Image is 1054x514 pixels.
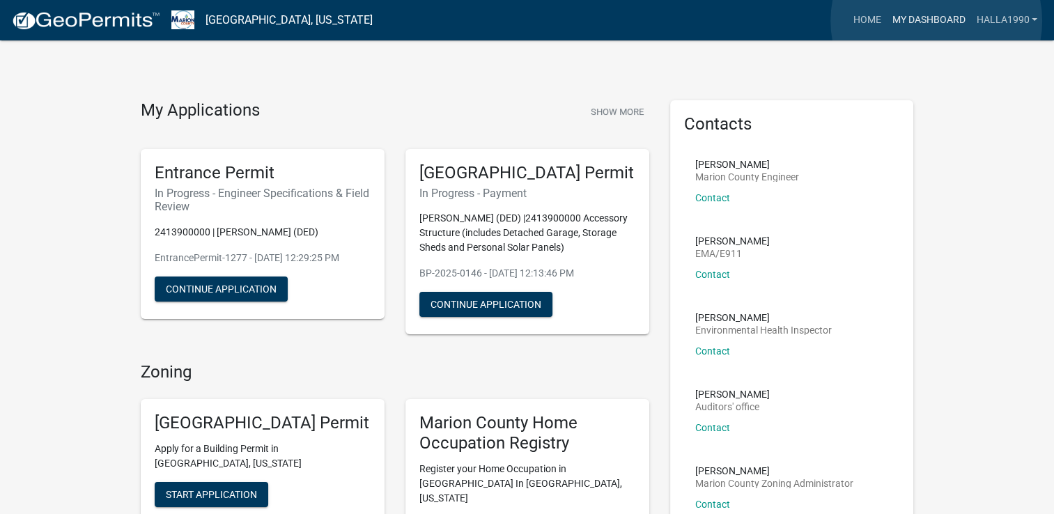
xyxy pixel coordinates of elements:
a: [GEOGRAPHIC_DATA], [US_STATE] [206,8,373,32]
h5: [GEOGRAPHIC_DATA] Permit [155,413,371,433]
button: Continue Application [419,292,552,317]
a: Contact [695,422,730,433]
p: [PERSON_NAME] [695,313,832,322]
p: [PERSON_NAME] (DED) |2413900000 Accessory Structure (includes Detached Garage, Storage Sheds and ... [419,211,635,255]
a: Contact [695,499,730,510]
p: Environmental Health Inspector [695,325,832,335]
p: [PERSON_NAME] [695,466,853,476]
h5: Entrance Permit [155,163,371,183]
a: My Dashboard [886,7,970,33]
h5: Contacts [684,114,900,134]
p: [PERSON_NAME] [695,236,770,246]
a: Home [847,7,886,33]
span: Start Application [166,489,257,500]
p: EMA/E911 [695,249,770,258]
p: [PERSON_NAME] [695,389,770,399]
a: Contact [695,345,730,357]
h4: My Applications [141,100,260,121]
p: BP-2025-0146 - [DATE] 12:13:46 PM [419,266,635,281]
p: Apply for a Building Permit in [GEOGRAPHIC_DATA], [US_STATE] [155,442,371,471]
h6: In Progress - Engineer Specifications & Field Review [155,187,371,213]
p: 2413900000 | [PERSON_NAME] (DED) [155,225,371,240]
h5: Marion County Home Occupation Registry [419,413,635,453]
h6: In Progress - Payment [419,187,635,200]
p: EntrancePermit-1277 - [DATE] 12:29:25 PM [155,251,371,265]
a: Contact [695,192,730,203]
button: Continue Application [155,277,288,302]
a: Halla1990 [970,7,1043,33]
a: Contact [695,269,730,280]
p: [PERSON_NAME] [695,159,799,169]
h4: Zoning [141,362,649,382]
p: Auditors' office [695,402,770,412]
p: Marion County Engineer [695,172,799,182]
h5: [GEOGRAPHIC_DATA] Permit [419,163,635,183]
img: Marion County, Iowa [171,10,194,29]
button: Show More [585,100,649,123]
button: Start Application [155,482,268,507]
p: Register your Home Occupation in [GEOGRAPHIC_DATA] In [GEOGRAPHIC_DATA], [US_STATE] [419,462,635,506]
p: Marion County Zoning Administrator [695,478,853,488]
